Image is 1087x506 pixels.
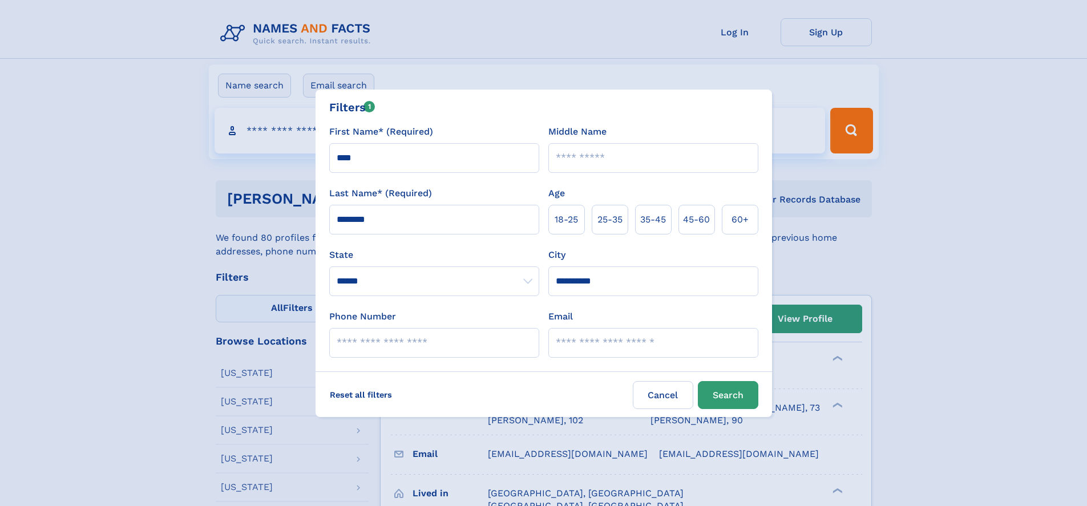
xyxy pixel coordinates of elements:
label: Middle Name [548,125,607,139]
button: Search [698,381,758,409]
label: State [329,248,539,262]
label: City [548,248,565,262]
label: Reset all filters [322,381,399,408]
label: Last Name* (Required) [329,187,432,200]
div: Filters [329,99,375,116]
span: 35‑45 [640,213,666,226]
span: 18‑25 [555,213,578,226]
label: Phone Number [329,310,396,323]
span: 60+ [732,213,749,226]
label: First Name* (Required) [329,125,433,139]
span: 45‑60 [683,213,710,226]
label: Email [548,310,573,323]
label: Cancel [633,381,693,409]
label: Age [548,187,565,200]
span: 25‑35 [597,213,623,226]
